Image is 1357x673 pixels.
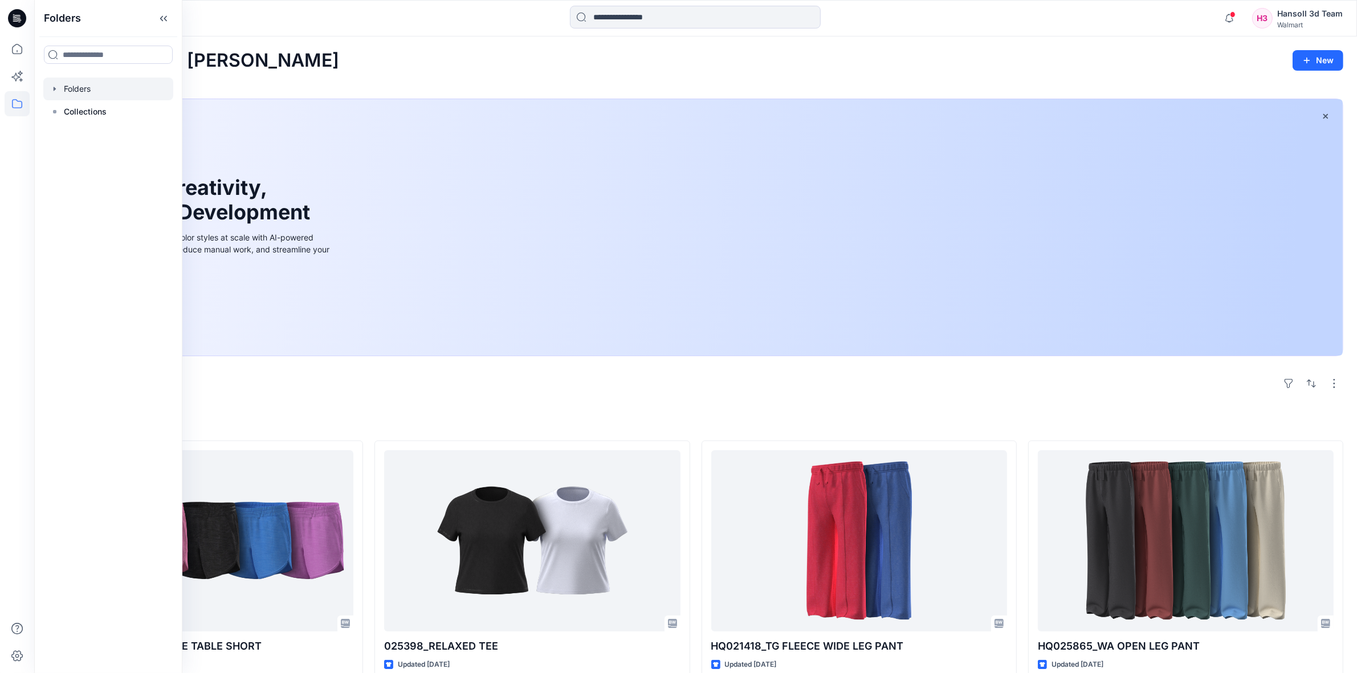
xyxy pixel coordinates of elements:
[76,281,332,304] a: Discover more
[1277,7,1343,21] div: Hansoll 3d Team
[725,659,777,671] p: Updated [DATE]
[1052,659,1103,671] p: Updated [DATE]
[711,638,1007,654] p: HQ021418_TG FLEECE WIDE LEG PANT
[398,659,450,671] p: Updated [DATE]
[1293,50,1343,71] button: New
[64,105,107,119] p: Collections
[76,176,315,225] h1: Unleash Creativity, Speed Up Development
[1252,8,1273,28] div: H3
[48,415,1343,429] h4: Styles
[384,638,680,654] p: 025398_RELAXED TEE
[1277,21,1343,29] div: Walmart
[48,50,339,71] h2: Welcome back, [PERSON_NAME]
[58,638,353,654] p: HQ022219_AW GIRL CORE TABLE SHORT
[384,450,680,631] a: 025398_RELAXED TEE
[711,450,1007,631] a: HQ021418_TG FLEECE WIDE LEG PANT
[1038,638,1334,654] p: HQ025865_WA OPEN LEG PANT
[76,231,332,267] div: Explore ideas faster and recolor styles at scale with AI-powered tools that boost creativity, red...
[1038,450,1334,631] a: HQ025865_WA OPEN LEG PANT
[58,450,353,631] a: HQ022219_AW GIRL CORE TABLE SHORT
